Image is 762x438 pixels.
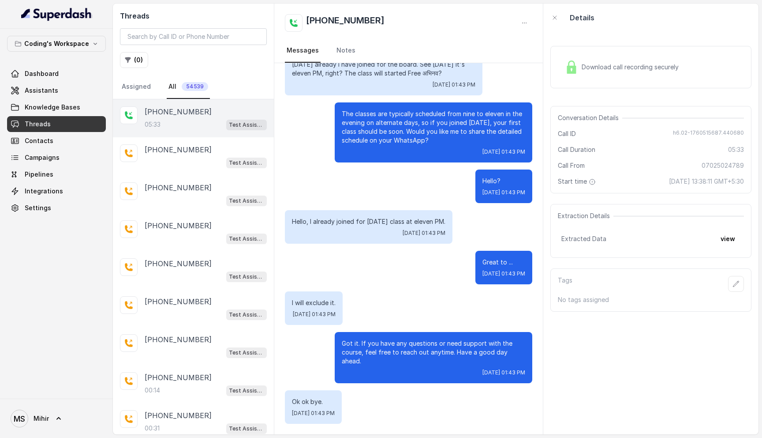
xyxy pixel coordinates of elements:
h2: Threads [120,11,267,21]
span: [DATE] 01:43 PM [292,410,335,417]
a: Notes [335,39,357,63]
span: Dashboard [25,69,59,78]
a: Integrations [7,183,106,199]
a: Dashboard [7,66,106,82]
p: [PHONE_NUMBER] [145,220,212,231]
span: Mihir [34,414,49,423]
p: 05:33 [145,120,161,129]
a: Threads [7,116,106,132]
span: Call ID [558,129,576,138]
a: Contacts [7,133,106,149]
p: [PHONE_NUMBER] [145,182,212,193]
span: [DATE] 01:43 PM [482,189,525,196]
span: [DATE] 01:43 PM [482,270,525,277]
text: MS [14,414,25,423]
span: Integrations [25,187,63,196]
p: Test Assistant-3 [229,234,264,243]
span: 54539 [182,82,208,91]
p: [PHONE_NUMBER] [145,144,212,155]
a: Campaigns [7,150,106,166]
button: (0) [120,52,148,68]
p: [PHONE_NUMBER] [145,106,212,117]
span: [DATE] 01:43 PM [293,311,336,318]
p: [DATE] already I have joined for the board. See [DATE] it's eleven PM, right? The class will star... [292,60,475,78]
span: Start time [558,177,598,186]
a: Pipelines [7,166,106,182]
button: Coding's Workspace [7,36,106,52]
p: No tags assigned [558,295,744,304]
p: Test Assistant-3 [229,386,264,395]
p: Test Assistant-3 [229,121,264,129]
p: Test Assistant-3 [229,196,264,205]
span: [DATE] 01:43 PM [482,369,525,376]
p: Test Assistant-3 [229,272,264,281]
span: h6.02-1760515687.440680 [673,129,744,138]
span: Conversation Details [558,113,622,122]
span: Extracted Data [561,234,606,243]
h2: [PHONE_NUMBER] [306,14,385,32]
span: Knowledge Bases [25,103,80,112]
p: The classes are typically scheduled from nine to eleven in the evening on alternate days, so if y... [342,109,525,145]
input: Search by Call ID or Phone Number [120,28,267,45]
a: Settings [7,200,106,216]
span: Call From [558,161,585,170]
a: Messages [285,39,321,63]
span: [DATE] 13:38:11 GMT+5:30 [669,177,744,186]
span: 07025024789 [702,161,744,170]
p: Ok ok bye. [292,397,335,406]
span: [DATE] 01:43 PM [433,81,475,88]
img: Lock Icon [565,60,578,74]
p: Test Assistant-3 [229,159,264,167]
a: Knowledge Bases [7,99,106,115]
span: Campaigns [25,153,60,162]
button: view [715,231,740,247]
p: [PHONE_NUMBER] [145,296,212,307]
span: Assistants [25,86,58,95]
span: Threads [25,120,51,128]
span: [DATE] 01:43 PM [482,148,525,155]
img: light.svg [21,7,92,21]
p: Tags [558,276,572,292]
span: Pipelines [25,170,53,179]
p: Hello, I already joined for [DATE] class at eleven PM. [292,217,445,226]
span: Contacts [25,136,53,145]
p: Great to ... [482,258,525,267]
span: Call Duration [558,145,595,154]
a: Assigned [120,75,153,99]
a: Mihir [7,406,106,431]
p: Test Assistant-3 [229,424,264,433]
nav: Tabs [285,39,532,63]
p: [PHONE_NUMBER] [145,258,212,269]
p: Hello? [482,177,525,185]
p: Test Assistant-3 [229,348,264,357]
span: Settings [25,204,51,212]
p: Coding's Workspace [24,38,89,49]
a: Assistants [7,83,106,98]
p: 00:14 [145,386,160,395]
p: [PHONE_NUMBER] [145,334,212,345]
p: [PHONE_NUMBER] [145,372,212,383]
span: 05:33 [728,145,744,154]
p: [PHONE_NUMBER] [145,410,212,421]
a: All54539 [167,75,210,99]
p: Details [570,12,594,23]
span: Download call recording securely [582,63,682,72]
nav: Tabs [120,75,267,99]
p: I will exclude it. [292,298,336,307]
p: Got it. If you have any questions or need support with the course, feel free to reach out anytime... [342,339,525,366]
p: Test Assistant-3 [229,310,264,319]
p: 00:31 [145,424,160,433]
span: [DATE] 01:43 PM [403,230,445,237]
span: Extraction Details [558,211,613,220]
